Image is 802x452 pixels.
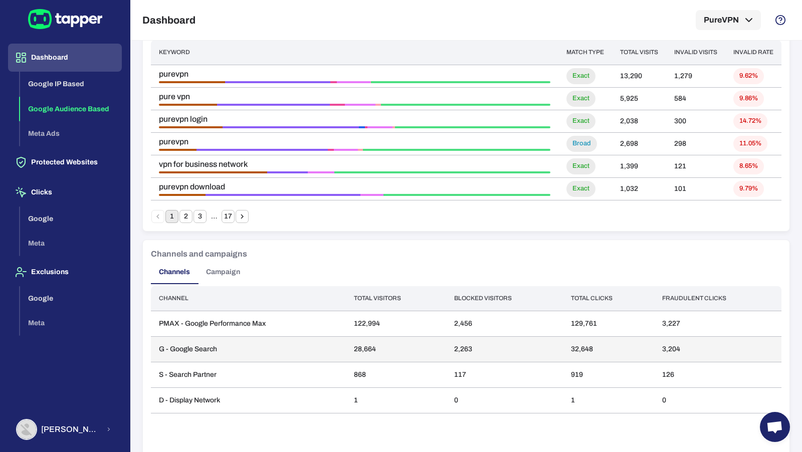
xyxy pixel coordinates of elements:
[159,92,550,102] span: pure vpn
[733,117,767,125] span: 14.72%
[151,260,198,284] button: Channels
[566,94,595,103] span: Exact
[8,258,122,286] button: Exclusions
[151,311,346,336] td: PMAX - Google Performance Max
[371,81,550,83] div: Threat • 634
[159,126,223,128] div: Aborted Ad Click • 53
[198,260,248,284] button: Campaign
[223,126,359,128] div: Ad Click Limit Exceeded • 113
[206,194,360,196] div: Ad Click Limit Exceeded • 40
[159,137,550,147] span: purevpn
[267,171,308,173] div: Ad Click Limit Exceeded • 14
[142,14,195,26] h5: Dashboard
[17,420,36,439] img: Abdul Haseeb
[179,210,192,223] button: Go to page 2
[696,10,761,30] button: PureVPN
[346,311,446,336] td: 122,994
[612,40,666,65] th: Total visits
[392,126,395,128] div: Suspicious Ad Click • 2
[345,104,375,106] div: Data Center • 49
[359,126,365,128] div: Bot • 5
[8,178,122,206] button: Clicks
[563,387,654,413] td: 1
[612,65,666,87] td: 13,290
[151,362,346,387] td: S - Search Partner
[563,336,654,362] td: 32,648
[159,171,267,173] div: Aborted Ad Click • 37
[151,210,249,223] nav: pagination navigation
[20,79,122,88] a: Google IP Based
[330,104,345,106] div: Bounced • 25
[20,206,122,232] button: Google
[330,81,337,83] div: Bounced • 24
[159,114,550,124] span: purevpn login
[8,157,122,166] a: Protected Websites
[159,194,206,196] div: Aborted Ad Click • 12
[8,415,122,444] button: Abdul Haseeb[PERSON_NAME] [PERSON_NAME]
[41,424,100,434] span: [PERSON_NAME] [PERSON_NAME]
[733,139,767,148] span: 11.05%
[337,81,370,83] div: Data Center • 119
[612,132,666,155] td: 2,698
[612,87,666,110] td: 5,925
[365,126,367,128] div: Bounced • 2
[446,286,563,311] th: Blocked visitors
[666,155,725,177] td: 121
[566,162,595,170] span: Exact
[558,40,612,65] th: Match type
[446,387,563,413] td: 0
[346,336,446,362] td: 28,664
[346,362,446,387] td: 868
[446,336,563,362] td: 2,263
[654,362,781,387] td: 126
[381,104,550,106] div: Threat • 274
[151,336,346,362] td: G - Google Search
[159,81,225,83] div: Aborted Ad Click • 233
[666,65,725,87] td: 1,279
[236,210,249,223] button: Go to next page
[20,213,122,222] a: Google
[733,162,764,170] span: 8.65%
[308,171,334,173] div: Data Center • 9
[8,44,122,72] button: Dashboard
[612,177,666,200] td: 1,032
[208,212,221,221] div: …
[193,210,207,223] button: Go to page 3
[346,387,446,413] td: 1
[8,148,122,176] button: Protected Websites
[334,149,357,151] div: Data Center • 19
[159,69,550,79] span: purevpn
[8,267,122,276] a: Exclusions
[334,171,550,173] div: Threat • 74
[20,72,122,97] button: Google IP Based
[563,311,654,336] td: 129,761
[446,362,563,387] td: 117
[328,149,334,151] div: Bounced • 5
[666,177,725,200] td: 101
[666,110,725,132] td: 300
[733,94,764,103] span: 9.86%
[20,286,122,311] button: Google
[151,40,558,65] th: Keyword
[760,412,790,442] div: Open chat
[151,387,346,413] td: D - Display Network
[446,311,563,336] td: 2,456
[358,149,363,151] div: Suspicious Ad Click • 4
[383,194,550,196] div: Threat • 43
[159,104,217,106] div: Aborted Ad Click • 94
[346,286,446,311] th: Total visitors
[367,126,392,128] div: Data Center • 21
[159,182,550,192] span: purevpn download
[563,362,654,387] td: 919
[159,149,196,151] div: Aborted Ad Click • 30
[666,40,725,65] th: Invalid visits
[654,387,781,413] td: 0
[566,72,595,80] span: Exact
[654,286,781,311] th: Fraudulent clicks
[8,187,122,196] a: Clicks
[395,126,550,128] div: Threat • 129
[654,311,781,336] td: 3,227
[20,293,122,302] a: Google
[566,117,595,125] span: Exact
[563,286,654,311] th: Total clicks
